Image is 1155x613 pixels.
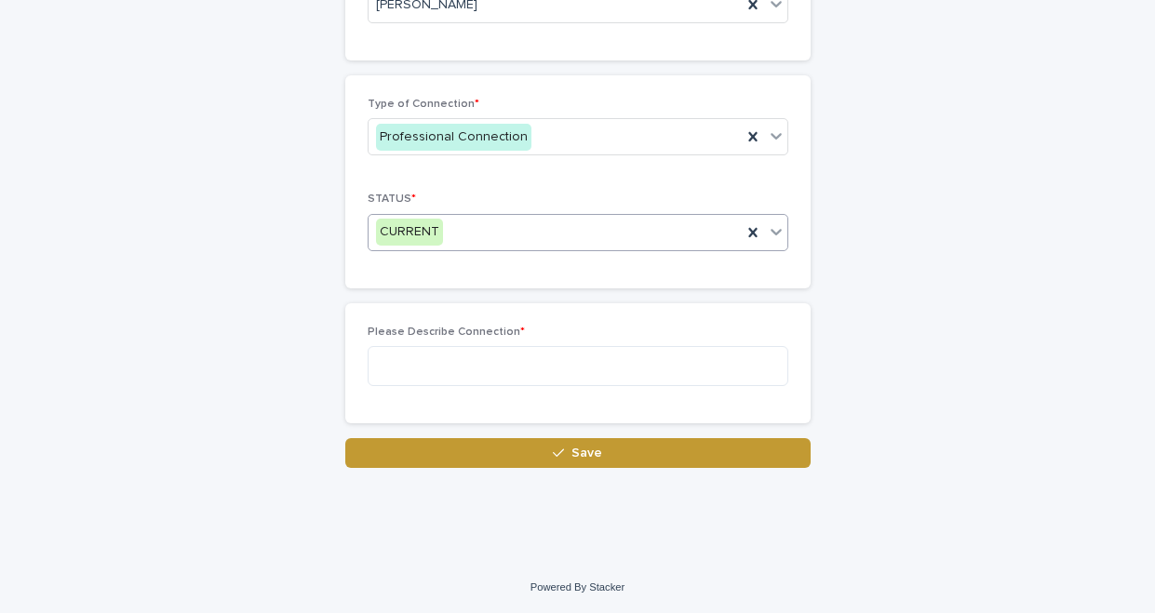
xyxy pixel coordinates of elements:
button: Save [345,438,811,468]
span: Type of Connection [368,99,479,110]
span: Save [571,446,602,460]
a: Powered By Stacker [530,581,625,593]
span: STATUS [368,193,416,205]
div: Professional Connection [376,124,531,151]
span: Please Describe Connection [368,326,525,338]
div: CURRENT [376,219,443,246]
